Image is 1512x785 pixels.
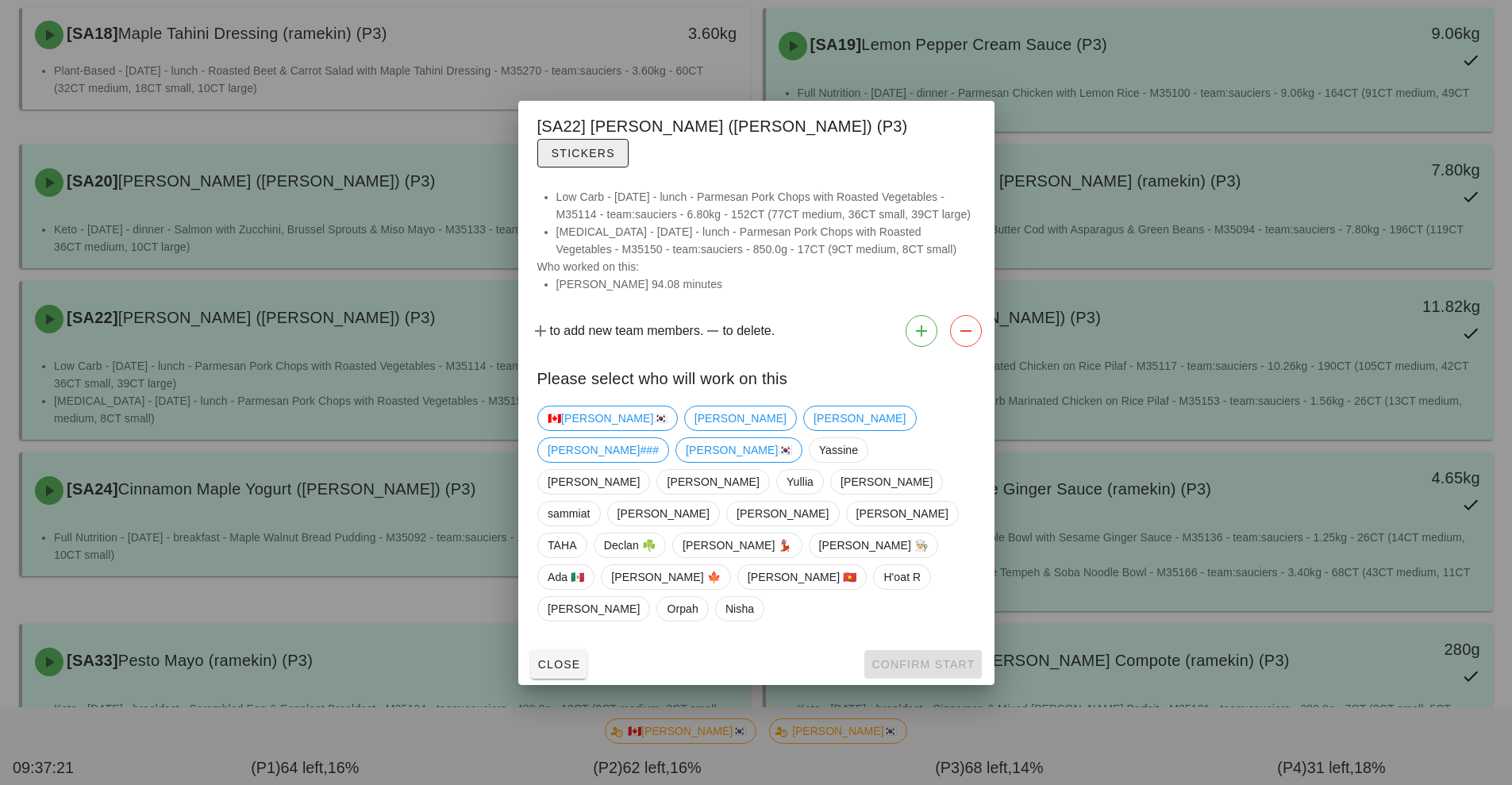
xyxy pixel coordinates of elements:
[518,188,995,309] div: Who worked on this:
[856,502,948,525] span: [PERSON_NAME]
[556,275,975,293] li: [PERSON_NAME] 94.08 minutes
[840,470,932,494] span: [PERSON_NAME]
[537,139,629,167] button: Stickers
[667,470,759,494] span: [PERSON_NAME]
[548,406,668,430] span: 🇨🇦[PERSON_NAME]🇰🇷
[603,533,655,557] span: Declan ☘️
[551,147,615,160] span: Stickers
[548,470,640,494] span: [PERSON_NAME]
[725,597,753,621] span: Nisha
[537,658,581,671] span: Close
[548,533,577,557] span: TAHA
[686,438,792,462] span: [PERSON_NAME]🇰🇷
[556,223,975,258] li: [MEDICAL_DATA] - [DATE] - lunch - Parmesan Pork Chops with Roasted Vegetables - M35150 - team:sau...
[518,353,995,399] div: Please select who will work on this
[786,470,813,494] span: Yullia
[747,565,856,589] span: [PERSON_NAME] 🇻🇳
[694,406,786,430] span: [PERSON_NAME]
[548,565,584,589] span: Ada 🇲🇽
[556,188,975,223] li: Low Carb - [DATE] - lunch - Parmesan Pork Chops with Roasted Vegetables - M35114 - team:sauciers ...
[883,565,921,589] span: H'oat R
[818,533,928,557] span: [PERSON_NAME] 👨🏼‍🍳
[667,597,698,621] span: Orpah
[617,502,709,525] span: [PERSON_NAME]
[531,650,587,679] button: Close
[737,502,829,525] span: [PERSON_NAME]
[518,101,995,175] div: [SA22] [PERSON_NAME] ([PERSON_NAME]) (P3)
[548,502,591,525] span: sammiat
[548,597,640,621] span: [PERSON_NAME]
[548,438,659,462] span: [PERSON_NAME]###
[611,565,721,589] span: [PERSON_NAME] 🍁
[818,438,857,462] span: Yassine
[814,406,906,430] span: [PERSON_NAME]
[518,309,995,353] div: to add new team members. to delete.
[682,533,791,557] span: [PERSON_NAME] 💃🏽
